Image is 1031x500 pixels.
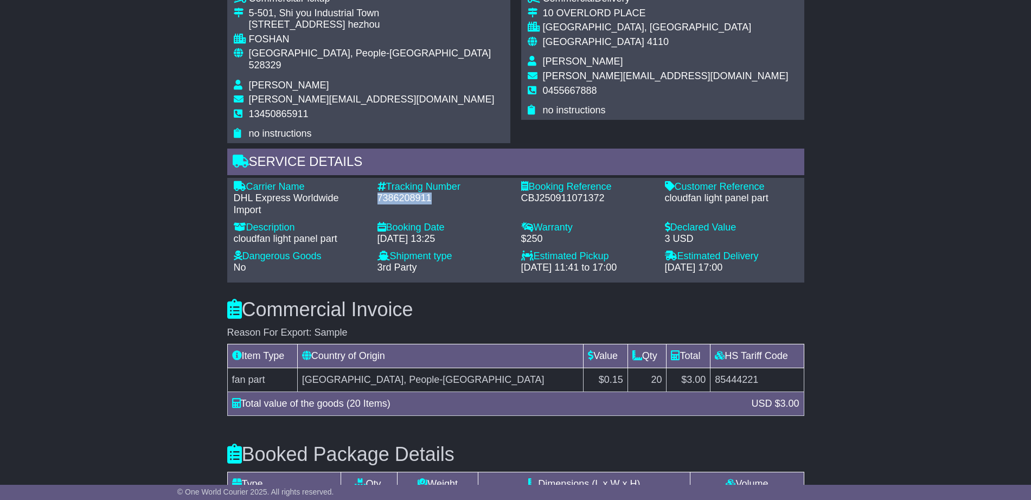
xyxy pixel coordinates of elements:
span: © One World Courier 2025. All rights reserved. [177,488,334,496]
div: Tracking Number [377,181,510,193]
div: Declared Value [665,222,798,234]
span: 4110 [647,36,669,47]
div: Warranty [521,222,654,234]
span: [GEOGRAPHIC_DATA], People-[GEOGRAPHIC_DATA] [249,48,491,59]
td: Weight [398,472,478,496]
td: Country of Origin [297,344,583,368]
div: DHL Express Worldwide Import [234,193,367,216]
div: $250 [521,233,654,245]
span: [GEOGRAPHIC_DATA] [543,36,644,47]
td: [GEOGRAPHIC_DATA], People-[GEOGRAPHIC_DATA] [297,368,583,392]
div: CBJ250911071372 [521,193,654,204]
div: Total value of the goods (20 Items) [227,396,746,411]
div: [DATE] 17:00 [665,262,798,274]
span: no instructions [543,105,606,116]
div: Booking Reference [521,181,654,193]
td: 85444221 [710,368,804,392]
div: [DATE] 11:41 to 17:00 [521,262,654,274]
td: Total [667,344,710,368]
td: $0.15 [584,368,628,392]
div: Estimated Delivery [665,251,798,262]
div: USD $3.00 [746,396,804,411]
span: 0455667888 [543,85,597,96]
h3: Commercial Invoice [227,299,804,320]
span: no instructions [249,128,312,139]
h3: Booked Package Details [227,444,804,465]
div: 10 OVERLORD PLACE [543,8,789,20]
div: Booking Date [377,222,510,234]
span: 528329 [249,60,281,70]
div: 3 USD [665,233,798,245]
div: 7386208911 [377,193,510,204]
div: Shipment type [377,251,510,262]
td: 20 [627,368,667,392]
div: cloudfan light panel part [665,193,798,204]
td: $3.00 [667,368,710,392]
td: Volume [690,472,804,496]
td: fan part [227,368,297,392]
span: [PERSON_NAME][EMAIL_ADDRESS][DOMAIN_NAME] [249,94,495,105]
div: Customer Reference [665,181,798,193]
span: [PERSON_NAME] [543,56,623,67]
div: Description [234,222,367,234]
span: [PERSON_NAME] [249,80,329,91]
span: No [234,262,246,273]
span: 13450865911 [249,108,309,119]
td: Qty. [341,472,398,496]
div: Estimated Pickup [521,251,654,262]
div: FOSHAN [249,34,504,46]
div: cloudfan light panel part [234,233,367,245]
div: Dangerous Goods [234,251,367,262]
div: Carrier Name [234,181,367,193]
div: [DATE] 13:25 [377,233,510,245]
div: [STREET_ADDRESS] hezhou [249,19,504,31]
div: Reason For Export: Sample [227,327,804,339]
td: Item Type [227,344,297,368]
span: [PERSON_NAME][EMAIL_ADDRESS][DOMAIN_NAME] [543,70,789,81]
span: 3rd Party [377,262,417,273]
td: HS Tariff Code [710,344,804,368]
div: 5-501, Shi you Industrial Town [249,8,504,20]
td: Value [584,344,628,368]
td: Type [227,472,341,496]
div: [GEOGRAPHIC_DATA], [GEOGRAPHIC_DATA] [543,22,789,34]
td: Dimensions (L x W x H) [478,472,690,496]
td: Qty [627,344,667,368]
div: Service Details [227,149,804,178]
